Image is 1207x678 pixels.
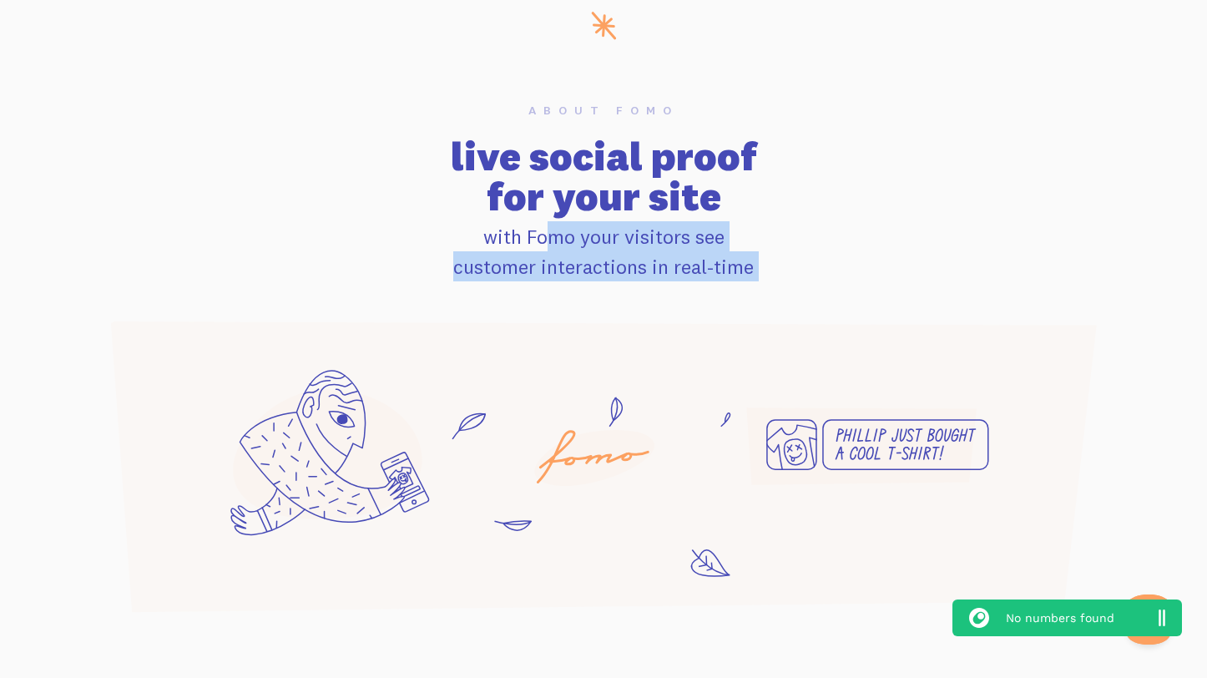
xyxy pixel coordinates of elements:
[1124,595,1174,645] iframe: Help Scout Beacon - Open
[969,608,989,628] img: onoff
[110,136,1097,216] h2: live social proof for your site
[110,104,1097,116] h6: About Fomo
[110,221,1097,281] p: with Fomo your visitors see customer interactions in real-time
[989,594,1159,643] div: No numbers found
